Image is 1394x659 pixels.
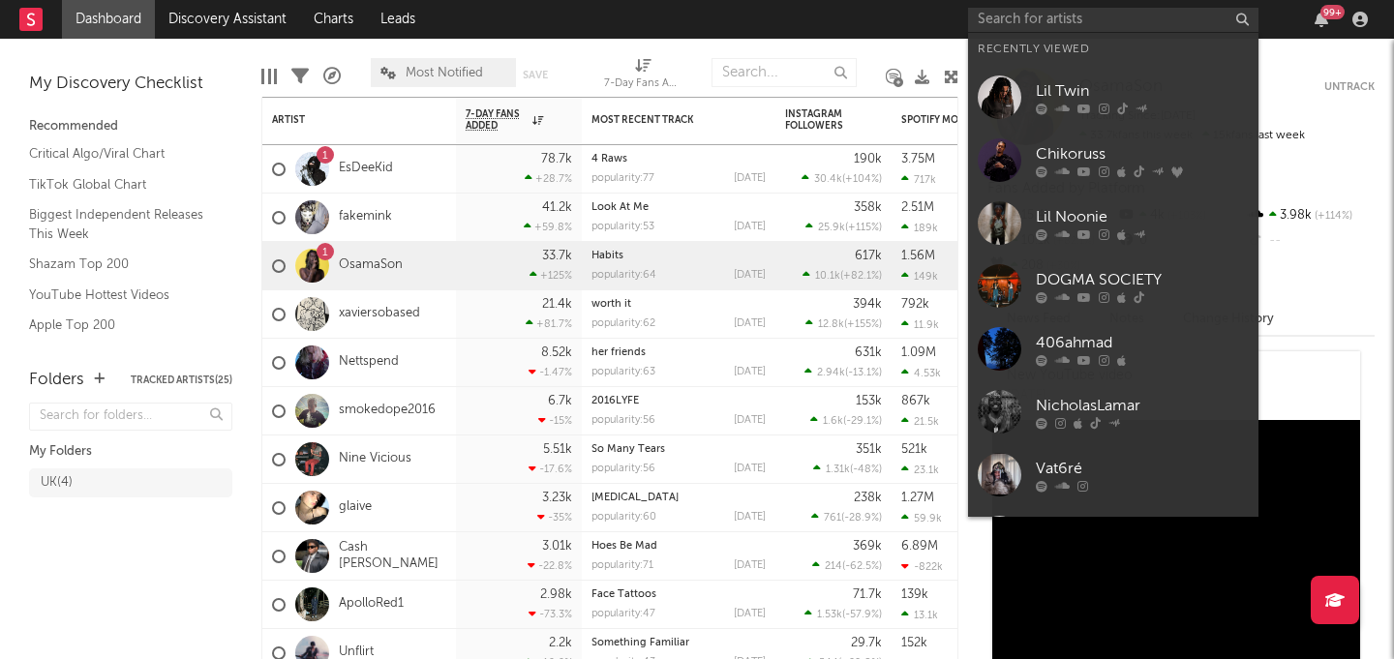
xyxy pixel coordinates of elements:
a: her friends [591,347,646,358]
div: Hoes Be Mad [591,541,766,552]
a: EsDeeKid [339,161,393,177]
div: Recently Viewed [978,38,1249,61]
div: [DATE] [734,173,766,184]
span: -62.5 % [845,561,879,572]
a: Cash [PERSON_NAME] [339,540,446,573]
div: -73.3 % [529,608,572,620]
input: Search... [712,58,857,87]
a: Requisit [968,506,1258,569]
div: 71.7k [853,588,882,601]
a: Habits [591,251,623,261]
span: +114 % [1312,211,1352,222]
a: fakemink [339,209,392,225]
div: [DATE] [734,560,766,571]
span: -57.9 % [845,610,879,620]
div: 41.2k [542,201,572,214]
div: Spotify Monthly Listeners [901,114,1046,126]
div: Lil Twin [1036,79,1249,103]
a: TikTok Global Chart [29,174,213,195]
div: [DATE] [734,270,766,281]
div: 1.56M [901,250,935,262]
span: 214 [825,561,842,572]
a: Biggest Independent Releases This Week [29,204,213,244]
div: 21.4k [542,298,572,311]
div: 23.1k [901,464,939,476]
div: 149k [901,270,938,283]
span: 2.94k [817,368,845,378]
div: +28.7 % [525,172,572,185]
div: 1.27M [901,492,934,504]
div: 3.23k [542,492,572,504]
a: 406ahmad [968,317,1258,380]
div: 2.51M [901,201,934,214]
div: worth it [591,299,766,310]
a: OsamaSon [339,257,403,274]
div: ( ) [805,221,882,233]
div: Look At Me [591,202,766,213]
div: 3.01k [542,540,572,553]
a: Chikoruss [968,129,1258,192]
div: 99 + [1320,5,1345,19]
div: -822k [901,560,943,573]
a: NicholasLamar [968,380,1258,443]
a: worth it [591,299,631,310]
div: popularity: 47 [591,609,655,619]
div: popularity: 71 [591,560,653,571]
div: 2016LYFE [591,396,766,406]
div: +81.7 % [526,317,572,330]
div: Folders [29,369,84,392]
a: Critical Algo/Viral Chart [29,143,213,165]
a: Vat6ré [968,443,1258,506]
div: -15 % [538,414,572,427]
button: Save [523,70,548,80]
div: ( ) [804,366,882,378]
div: 717k [901,173,936,186]
div: 78.7k [541,153,572,165]
div: popularity: 56 [591,415,655,426]
div: [DATE] [734,222,766,232]
div: Most Recent Track [591,114,737,126]
span: 1.31k [826,464,850,475]
div: ( ) [811,511,882,524]
div: ( ) [804,608,882,620]
div: NicholasLamar [1036,394,1249,417]
button: 99+ [1315,12,1328,27]
input: Search for folders... [29,403,232,431]
div: ( ) [812,559,882,572]
a: smokedope2016 [339,403,436,419]
div: 152k [901,637,927,649]
span: -28.9 % [844,513,879,524]
div: +125 % [530,269,572,282]
div: 5.51k [543,443,572,456]
a: Apple Top 200 [29,315,213,336]
div: ( ) [805,317,882,330]
span: -29.1 % [846,416,879,427]
div: Filters [291,48,309,105]
div: 7-Day Fans Added (7-Day Fans Added) [604,48,682,105]
div: Face Tattoos [591,589,766,600]
div: Vat6ré [1036,457,1249,480]
div: 394k [853,298,882,311]
input: Search for artists [968,8,1258,32]
button: Untrack [1324,77,1375,97]
a: Nettspend [339,354,399,371]
div: Modafinil [591,493,766,503]
a: So Many Tears [591,444,665,455]
a: ApolloRed1 [339,596,404,613]
div: 617k [855,250,882,262]
div: -17.6 % [529,463,572,475]
div: -22.8 % [528,559,572,572]
div: My Discovery Checklist [29,73,232,96]
div: 21.5k [901,415,939,428]
a: YouTube Hottest Videos [29,285,213,306]
a: Look At Me [591,202,649,213]
a: [MEDICAL_DATA] [591,493,679,503]
div: [DATE] [734,367,766,377]
div: 33.7k [542,250,572,262]
div: popularity: 77 [591,173,654,184]
div: popularity: 62 [591,318,655,329]
a: xaviersobased [339,306,420,322]
span: +82.1 % [843,271,879,282]
a: Something Familiar [591,638,689,648]
div: Instagram Followers [785,108,853,132]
